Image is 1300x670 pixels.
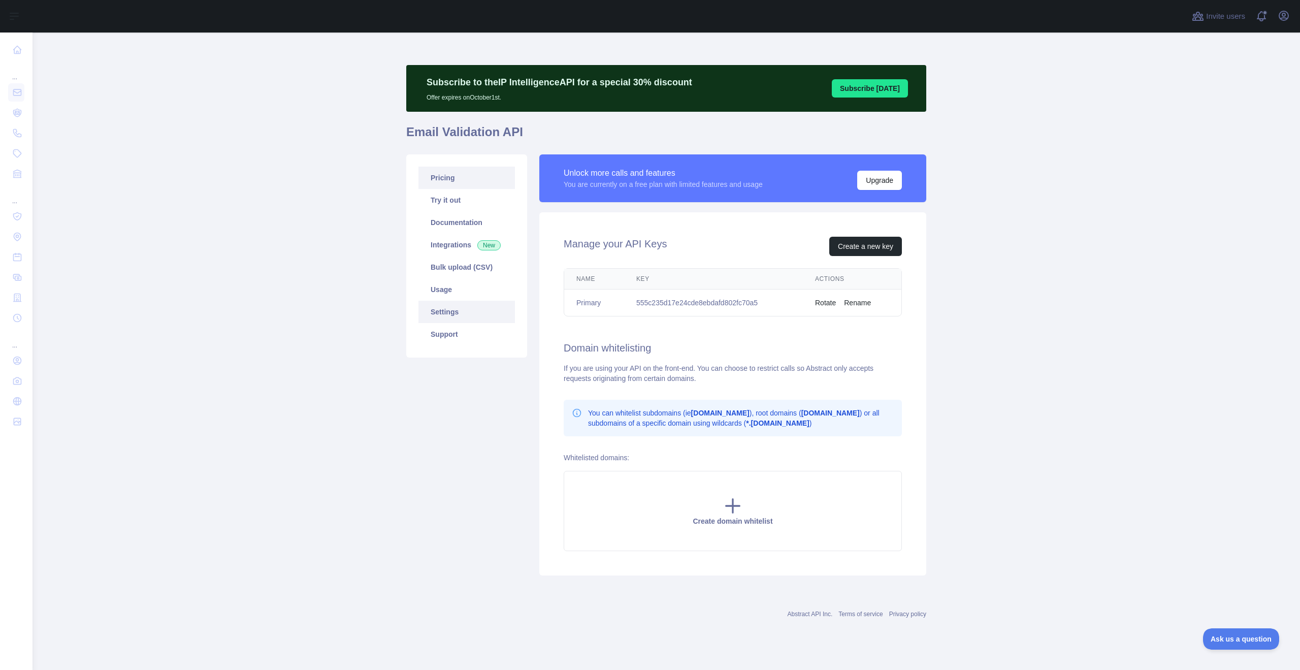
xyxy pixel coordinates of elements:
button: Upgrade [857,171,902,190]
td: Primary [564,290,624,316]
span: Create domain whitelist [693,517,772,525]
label: Whitelisted domains: [564,454,629,462]
th: Actions [803,269,901,290]
a: Support [418,323,515,345]
button: Create a new key [829,237,902,256]
div: You are currently on a free plan with limited features and usage [564,179,763,189]
p: Subscribe to the IP Intelligence API for a special 30 % discount [427,75,692,89]
a: Abstract API Inc. [788,611,833,618]
button: Rename [844,298,871,308]
td: 555c235d17e24cde8ebdafd802fc70a5 [624,290,803,316]
a: Settings [418,301,515,323]
a: Try it out [418,189,515,211]
span: New [477,240,501,250]
h2: Manage your API Keys [564,237,667,256]
div: ... [8,61,24,81]
iframe: Toggle Customer Support [1203,628,1280,650]
h2: Domain whitelisting [564,341,902,355]
div: Unlock more calls and features [564,167,763,179]
b: [DOMAIN_NAME] [801,409,860,417]
a: Privacy policy [889,611,926,618]
th: Key [624,269,803,290]
button: Rotate [815,298,836,308]
button: Invite users [1190,8,1247,24]
a: Terms of service [838,611,883,618]
a: Usage [418,278,515,301]
h1: Email Validation API [406,124,926,148]
div: ... [8,329,24,349]
div: ... [8,185,24,205]
th: Name [564,269,624,290]
p: You can whitelist subdomains (ie ), root domains ( ) or all subdomains of a specific domain using... [588,408,894,428]
a: Pricing [418,167,515,189]
a: Integrations New [418,234,515,256]
div: If you are using your API on the front-end. You can choose to restrict calls so Abstract only acc... [564,363,902,384]
b: [DOMAIN_NAME] [691,409,750,417]
span: Invite users [1206,11,1245,22]
b: *.[DOMAIN_NAME] [746,419,809,427]
a: Documentation [418,211,515,234]
p: Offer expires on October 1st. [427,89,692,102]
a: Bulk upload (CSV) [418,256,515,278]
button: Subscribe [DATE] [832,79,908,98]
